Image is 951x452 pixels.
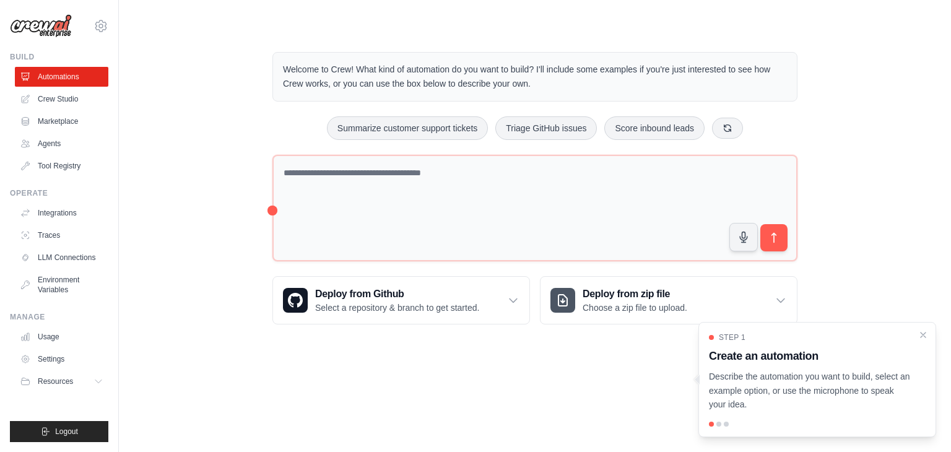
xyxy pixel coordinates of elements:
h3: Create an automation [709,347,911,365]
a: Marketplace [15,111,108,131]
button: Resources [15,372,108,391]
button: Summarize customer support tickets [327,116,488,140]
a: LLM Connections [15,248,108,267]
span: Step 1 [719,332,745,342]
p: Select a repository & branch to get started. [315,302,479,314]
a: Traces [15,225,108,245]
a: Tool Registry [15,156,108,176]
h3: Deploy from zip file [583,287,687,302]
a: Automations [15,67,108,87]
a: Agents [15,134,108,154]
button: Score inbound leads [604,116,705,140]
button: Logout [10,421,108,442]
div: Operate [10,188,108,198]
img: Logo [10,14,72,38]
span: Logout [55,427,78,437]
button: Close walkthrough [918,330,928,340]
a: Usage [15,327,108,347]
a: Integrations [15,203,108,223]
span: Resources [38,376,73,386]
h3: Deploy from Github [315,287,479,302]
a: Environment Variables [15,270,108,300]
a: Settings [15,349,108,369]
a: Crew Studio [15,89,108,109]
p: Choose a zip file to upload. [583,302,687,314]
div: Manage [10,312,108,322]
button: Triage GitHub issues [495,116,597,140]
div: Build [10,52,108,62]
iframe: Chat Widget [889,393,951,452]
p: Welcome to Crew! What kind of automation do you want to build? I'll include some examples if you'... [283,63,787,91]
p: Describe the automation you want to build, select an example option, or use the microphone to spe... [709,370,911,412]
